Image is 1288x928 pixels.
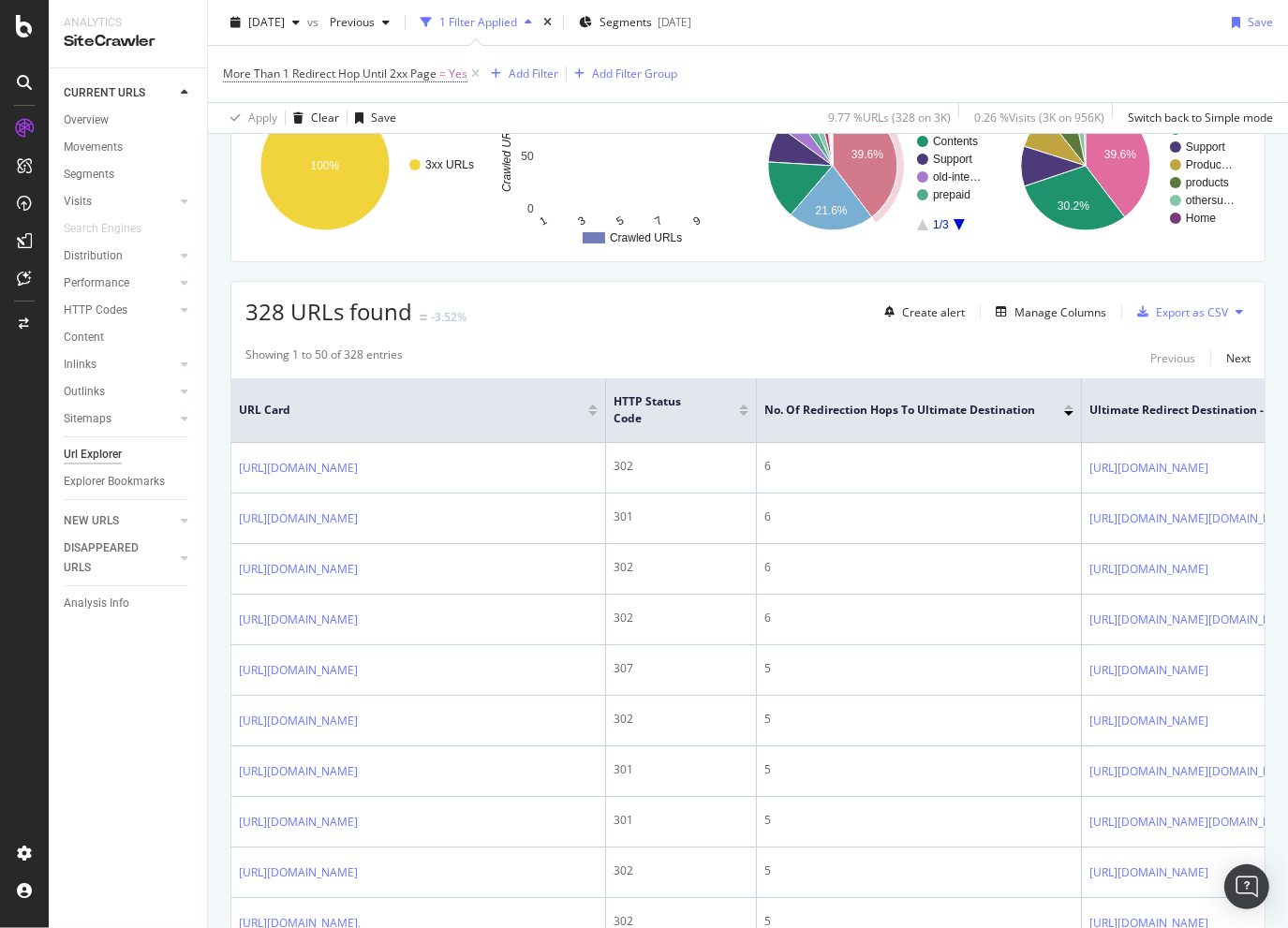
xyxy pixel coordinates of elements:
a: [URL][DOMAIN_NAME] [239,611,358,629]
div: CURRENT URLS [64,83,145,103]
a: Inlinks [64,355,175,375]
div: Manage Columns [1014,304,1106,320]
span: Yes [449,61,467,87]
div: 6 [764,559,1073,576]
div: Overview [64,110,109,130]
text: Produc… [1186,158,1233,171]
div: 302 [614,862,748,879]
div: Apply [248,110,277,125]
a: Sitemaps [64,409,175,429]
text: 5 [614,214,626,228]
div: 6 [764,458,1073,475]
div: Save [371,110,396,125]
button: Previous [1150,346,1195,369]
div: [DATE] [658,14,691,30]
div: -3.52% [431,309,466,325]
div: Distribution [64,246,123,266]
button: Save [348,103,396,133]
a: [URL][DOMAIN_NAME] [239,459,358,478]
div: 302 [614,711,748,728]
button: [DATE] [223,7,307,37]
div: 5 [764,862,1073,879]
a: [URL][DOMAIN_NAME] [1089,459,1208,478]
text: 3 [575,214,587,228]
text: 50 [521,150,534,163]
span: 328 URLs found [245,296,412,327]
text: 1 [537,214,549,228]
button: Manage Columns [988,301,1106,323]
button: Add Filter Group [567,63,677,85]
div: Outlinks [64,382,105,402]
div: Content [64,328,104,347]
button: Segments[DATE] [571,7,699,37]
a: Search Engines [64,219,160,239]
span: Segments [600,14,652,30]
div: Showing 1 to 50 of 328 entries [245,346,403,369]
a: DISAPPEARED URLS [64,538,175,578]
div: Add Filter Group [592,66,677,81]
div: Performance [64,273,129,293]
div: Analysis Info [64,594,129,613]
span: vs [307,14,322,30]
div: 302 [614,559,748,576]
a: [URL][DOMAIN_NAME] [239,560,358,579]
text: Contents [933,135,978,148]
button: Apply [223,103,277,133]
div: 6 [764,508,1073,525]
text: 9 [690,214,703,228]
text: 30.2% [1058,199,1089,213]
a: Url Explorer [64,445,194,464]
span: = [439,66,446,81]
svg: A chart. [753,84,994,247]
div: 302 [614,458,748,475]
div: Switch back to Simple mode [1128,110,1273,125]
text: Support [1186,140,1226,154]
a: Content [64,328,194,347]
a: Distribution [64,246,175,266]
div: Sitemaps [64,409,111,429]
div: Create alert [902,304,965,320]
text: 3xx URLs [425,158,474,171]
span: More Than 1 Redirect Hop Until 2xx Page [223,66,437,81]
button: Add Filter [483,63,558,85]
div: 307 [614,660,748,677]
img: Equal [420,315,427,320]
button: Clear [286,103,339,133]
a: Outlinks [64,382,175,402]
text: Crawled URLs [610,231,682,244]
div: 5 [764,711,1073,728]
div: 5 [764,812,1073,829]
div: 302 [614,610,748,626]
div: Previous [1150,350,1195,366]
svg: A chart. [245,84,486,247]
text: 7 [652,214,664,228]
div: NEW URLS [64,511,119,531]
a: [URL][DOMAIN_NAME] [239,813,358,832]
div: 5 [764,761,1073,778]
a: Overview [64,110,194,130]
a: Visits [64,192,175,212]
a: Movements [64,138,194,157]
text: 1/3 [933,218,949,231]
text: 0 [527,202,534,215]
text: Home [1186,212,1216,225]
div: Movements [64,138,123,157]
div: Url Explorer [64,445,122,464]
a: CURRENT URLS [64,83,175,103]
div: 301 [614,812,748,829]
div: HTTP Codes [64,301,127,320]
span: No. of Redirection Hops To Ultimate Destination [764,402,1036,419]
text: prepaid [933,188,970,201]
svg: A chart. [499,84,740,247]
div: Clear [311,110,339,125]
text: 100% [311,159,340,172]
a: [URL][DOMAIN_NAME] [1089,661,1208,680]
div: 6 [764,610,1073,626]
svg: A chart. [1006,84,1247,247]
div: Analytics [64,15,192,31]
a: [URL][DOMAIN_NAME] [239,863,358,882]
